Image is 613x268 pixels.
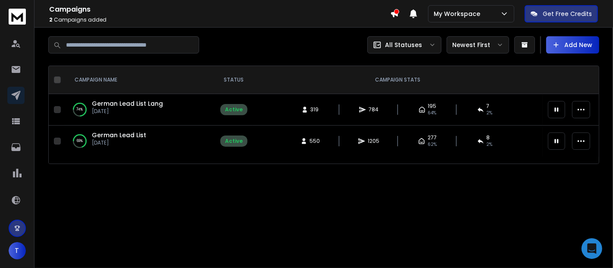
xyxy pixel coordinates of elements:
[77,105,83,114] p: 74 %
[225,138,243,145] div: Active
[385,41,422,49] p: All Statuses
[582,238,602,259] div: Open Intercom Messenger
[9,242,26,259] button: T
[9,9,26,25] img: logo
[487,110,493,117] span: 2 %
[92,108,163,115] p: [DATE]
[64,94,215,126] td: 74%German Lead List Lang[DATE]
[310,138,320,145] span: 550
[64,126,215,157] td: 69%German Lead List[DATE]
[368,138,379,145] span: 1205
[49,16,53,23] span: 2
[428,134,437,141] span: 277
[49,4,390,15] h1: Campaigns
[215,66,253,94] th: STATUS
[253,66,543,94] th: CAMPAIGN STATS
[447,36,509,54] button: Newest First
[311,106,319,113] span: 319
[487,103,490,110] span: 7
[487,141,493,148] span: 2 %
[64,66,215,94] th: CAMPAIGN NAME
[369,106,378,113] span: 784
[428,110,437,117] span: 64 %
[487,134,490,141] span: 8
[543,9,592,18] p: Get Free Credits
[434,9,484,18] p: My Workspace
[225,106,243,113] div: Active
[546,36,599,54] button: Add New
[92,131,146,139] a: German Lead List
[92,139,146,146] p: [DATE]
[49,16,390,23] p: Campaigns added
[428,141,437,148] span: 62 %
[525,5,598,22] button: Get Free Credits
[428,103,437,110] span: 195
[92,99,163,108] a: German Lead List Lang
[77,137,83,145] p: 69 %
